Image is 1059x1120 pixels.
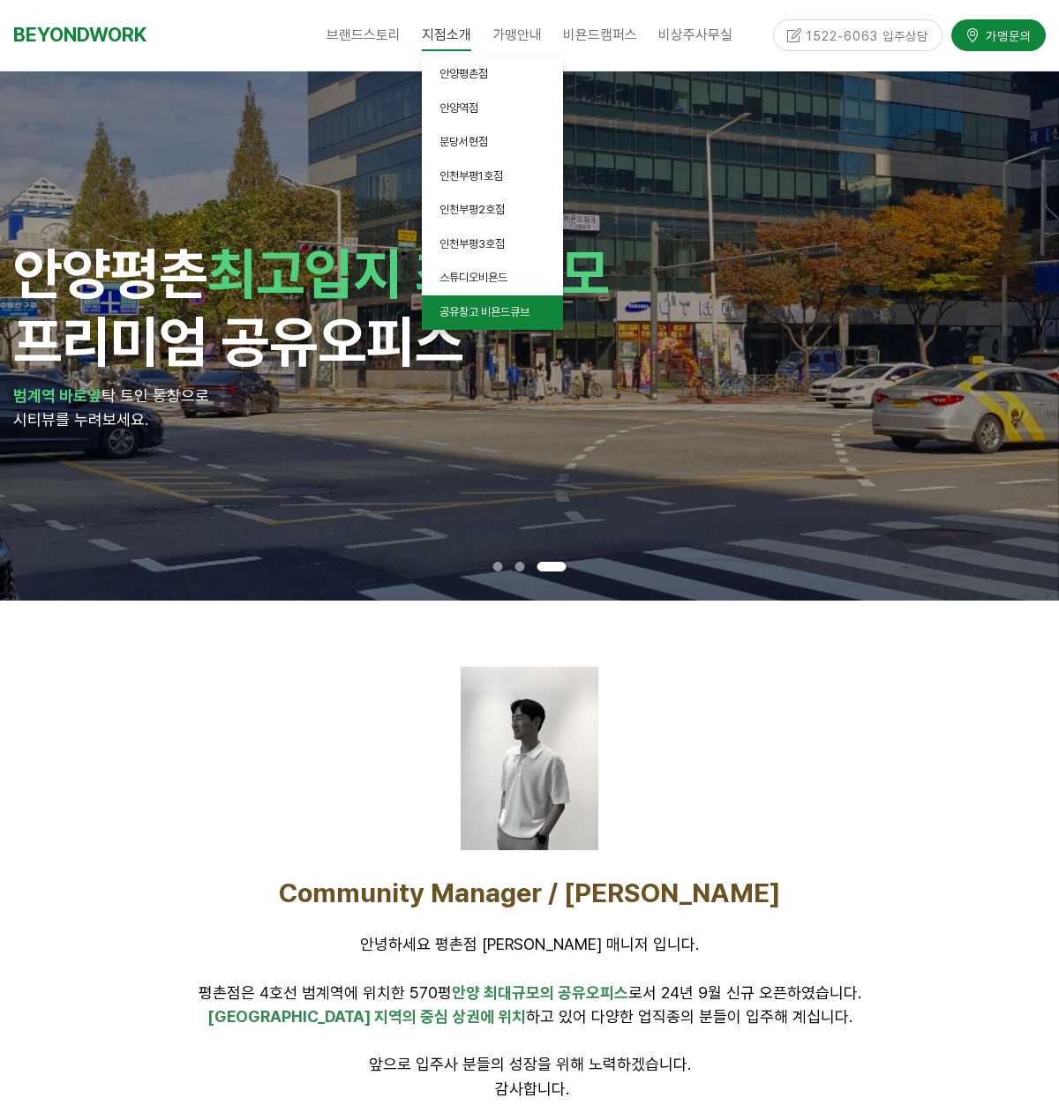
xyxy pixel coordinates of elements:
span: 안양 최대규모의 공유오피스 [452,983,628,1002]
span: 비상주사무실 [658,26,732,43]
span: [GEOGRAPHIC_DATA] 지역의 중심 상권에 위치 [207,1007,526,1026]
span: 안양 프리미엄 공유오피스 [13,240,609,375]
span: 탁 트인 통창으로 [101,386,209,405]
strong: 범계역 바로앞 [13,386,101,405]
span: Community Manager / [PERSON_NAME] [279,877,780,908]
span: 평촌 [110,240,207,307]
span: 스튜디오비욘드 [439,271,507,284]
span: 평촌점은 4호선 범계역에 위치한 570평 로서 24년 9월 신규 오픈하였습니다. [199,983,861,1002]
span: 가맹문의 [980,25,1032,42]
span: 인천부평3호점 [439,237,505,250]
span: 안녕하세요 평촌점 [PERSON_NAME] 매니저 입니다. [360,935,699,953]
span: 앞으로 입주사 분들의 성장을 위해 노력하겠습니다. [369,1055,691,1073]
span: 공유창고 비욘드큐브 [439,305,529,318]
a: 인천부평2호점 [422,193,563,228]
a: 분당서현점 [422,125,563,160]
a: 인천부평1호점 [422,160,563,194]
span: 안양역점 [439,101,478,115]
span: 비욘드캠퍼스 [563,26,637,43]
a: 가맹문의 [951,18,1046,49]
span: 감사합니다. [495,1079,569,1098]
a: BEYONDWORK [13,19,146,51]
a: 안양역점 [422,92,563,126]
span: 하고 있어 다양한 업직종의 분들이 입주해 계십니다. [207,1007,852,1026]
span: 브랜드스토리 [327,26,401,43]
a: 공유창고 비욘드큐브 [422,295,563,330]
span: 인천부평1호점 [439,169,503,183]
a: 가맹안내 [482,13,552,57]
a: 인천부평3호점 [422,228,563,262]
a: 스튜디오비욘드 [422,261,563,295]
span: 시티뷰를 누려보세요. [13,410,148,429]
a: 지점소개 [411,13,482,57]
a: 안양평촌점 [422,57,563,92]
a: 브랜드스토리 [316,13,411,57]
a: 비욘드캠퍼스 [552,13,648,57]
span: 지점소개 [422,19,471,51]
span: 최고입지 최대규모 [207,240,609,307]
span: 가맹안내 [492,26,542,43]
span: 분당서현점 [439,135,488,148]
span: 인천부평2호점 [439,203,505,216]
a: 비상주사무실 [648,13,743,57]
span: 안양평촌점 [439,67,488,80]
